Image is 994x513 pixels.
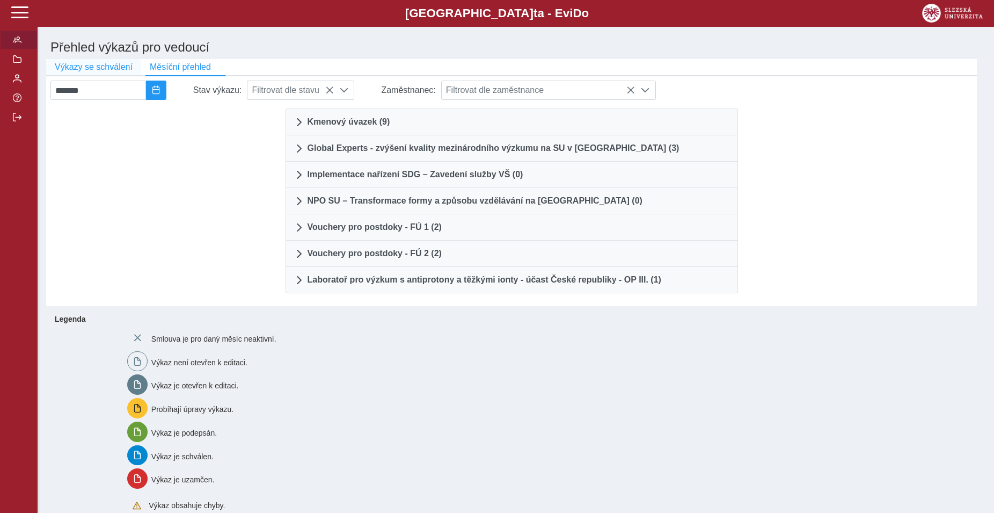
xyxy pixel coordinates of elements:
[308,144,679,153] span: Global Experts - zvýšení kvality mezinárodního výzkumu na SU v [GEOGRAPHIC_DATA] (3)
[55,62,133,72] span: Výkazy se schválení
[166,81,247,100] div: Stav výkazu:
[141,59,220,75] button: Měsíční přehled
[151,405,233,414] span: Probíhají úpravy výkazu.
[247,81,333,99] span: Filtrovat dle stavu
[573,6,581,20] span: D
[308,249,442,258] span: Vouchery pro postdoky - FÚ 2 (2)
[308,276,661,284] span: Laboratoř pro výzkum s antiprotony a těžkými ionty - účast České republiky - OP III. (1)
[151,428,217,437] span: Výkaz je podepsán.
[32,6,962,20] b: [GEOGRAPHIC_DATA] a - Evi
[46,35,985,59] h1: Přehled výkazů pro vedoucí
[146,81,166,100] button: 2025/08
[354,81,441,100] div: Zaměstnanec:
[151,475,215,484] span: Výkaz je uzamčen.
[149,501,225,510] span: Výkaz obsahuje chyby.
[442,81,635,99] span: Filtrovat dle zaměstnance
[308,118,390,126] span: Kmenový úvazek (9)
[151,335,276,343] span: Smlouva je pro daný měsíc neaktivní.
[308,170,523,179] span: Implementace nařízení SDG – Zavedení služby VŠ (0)
[151,452,214,460] span: Výkaz je schválen.
[308,223,442,232] span: Vouchery pro postdoky - FÚ 1 (2)
[582,6,589,20] span: o
[151,381,239,390] span: Výkaz je otevřen k editaci.
[308,197,642,205] span: NPO SU – Transformace formy a způsobu vzdělávání na [GEOGRAPHIC_DATA] (0)
[46,59,141,75] button: Výkazy se schválení
[151,358,247,366] span: Výkaz není otevřen k editaci.
[50,310,973,328] b: Legenda
[922,4,983,23] img: logo_web_su.png
[533,6,537,20] span: t
[150,62,211,72] span: Měsíční přehled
